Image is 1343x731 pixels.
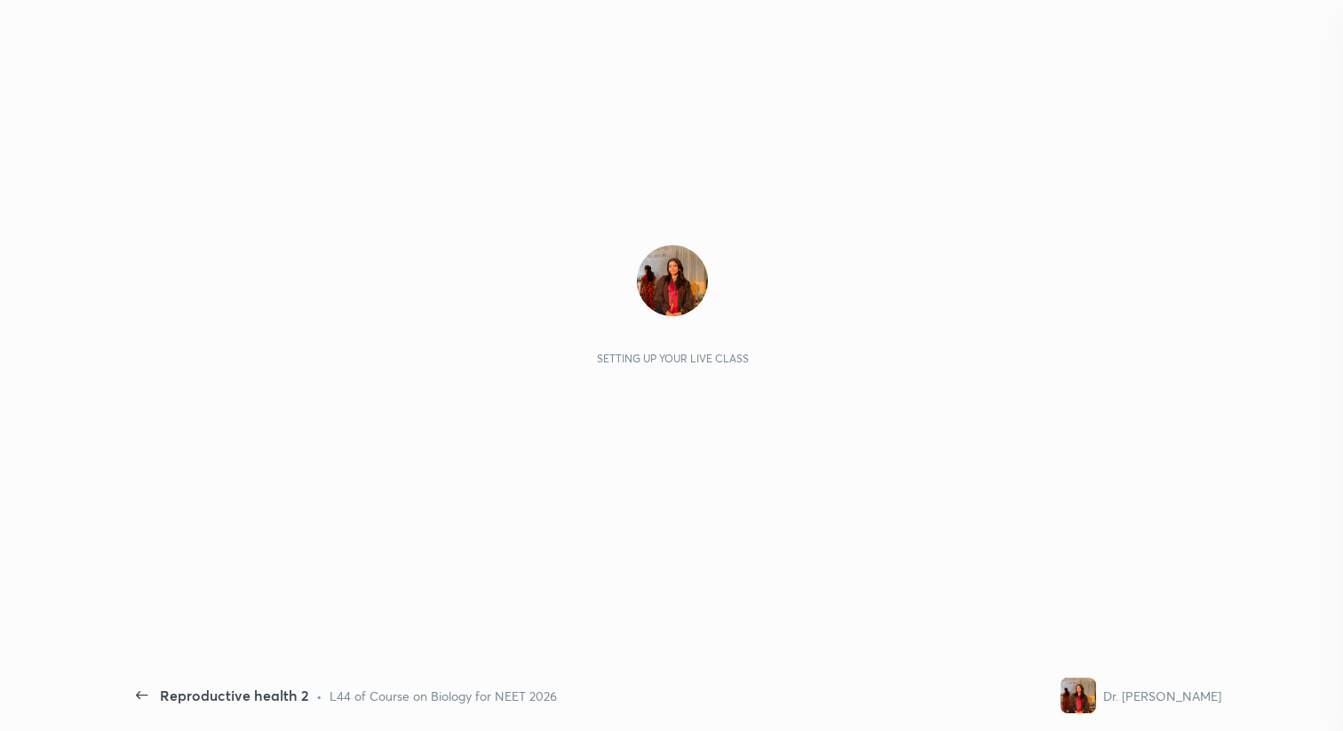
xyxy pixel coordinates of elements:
div: L44 of Course on Biology for NEET 2026 [330,687,557,705]
img: 9fba9e39355a4b27a121417188630cea.jpg [1061,678,1096,713]
div: Dr. [PERSON_NAME] [1103,687,1221,705]
img: 9fba9e39355a4b27a121417188630cea.jpg [637,245,708,316]
div: Reproductive health 2 [160,685,309,706]
div: • [316,687,322,705]
div: Setting up your live class [597,352,749,365]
